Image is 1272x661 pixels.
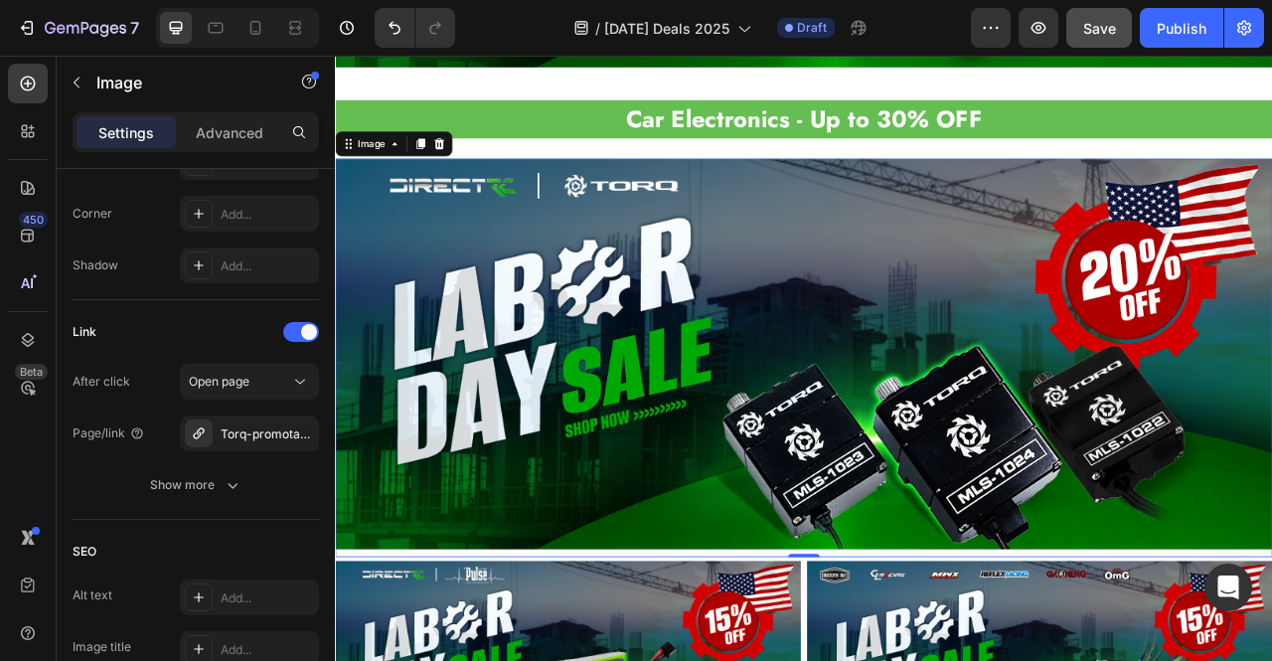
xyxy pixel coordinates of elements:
[221,206,314,224] div: Add...
[221,641,314,659] div: Add...
[221,589,314,607] div: Add...
[189,374,249,389] span: Open page
[221,257,314,275] div: Add...
[15,364,48,380] div: Beta
[370,60,823,102] strong: Car Electronics - Up to 30% OFF
[221,425,314,443] div: Torq-promotable
[797,19,827,37] span: Draft
[73,373,130,391] div: After click
[19,212,48,228] div: 450
[73,424,145,442] div: Page/link
[73,638,131,656] div: Image title
[1157,18,1206,39] div: Publish
[180,364,319,400] button: Open page
[73,467,319,503] button: Show more
[196,122,263,143] p: Advanced
[73,543,96,561] div: SEO
[1140,8,1223,48] button: Publish
[150,475,242,495] div: Show more
[595,18,600,39] span: /
[335,56,1272,661] iframe: Design area
[1083,20,1116,37] span: Save
[375,8,455,48] div: Undo/Redo
[73,323,96,341] div: Link
[73,256,118,274] div: Shadow
[8,8,148,48] button: 7
[1204,564,1252,611] div: Open Intercom Messenger
[98,122,154,143] p: Settings
[25,103,68,121] div: Image
[73,205,112,223] div: Corner
[96,71,265,94] p: Image
[130,16,139,40] p: 7
[604,18,729,39] span: [DATE] Deals 2025
[1066,8,1132,48] button: Save
[73,586,112,604] div: Alt text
